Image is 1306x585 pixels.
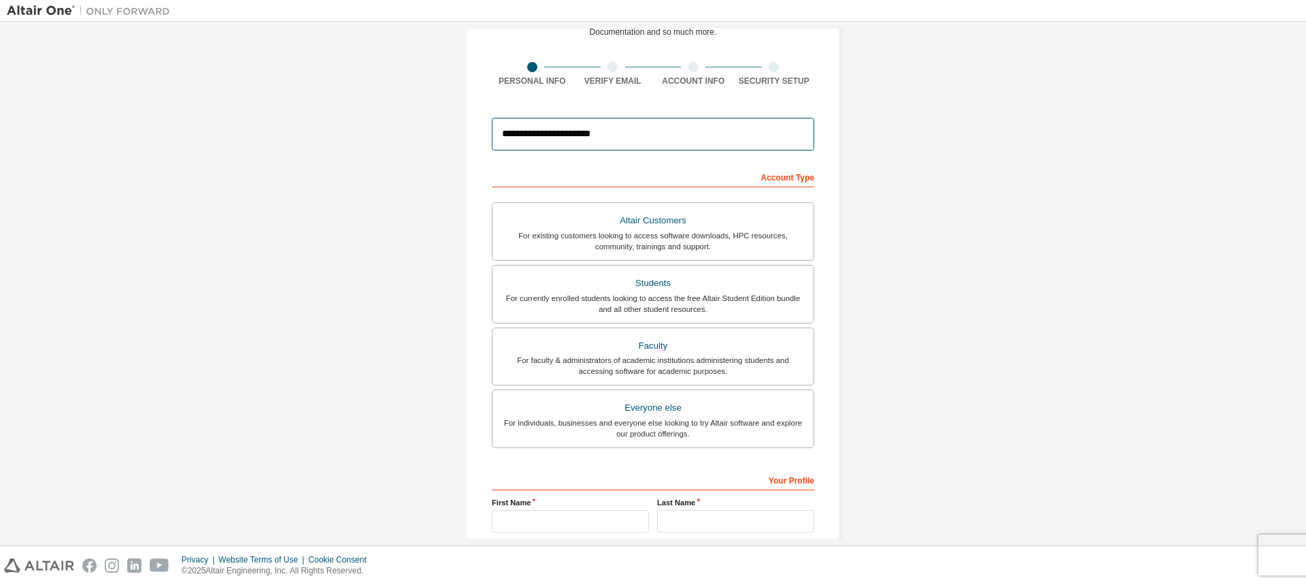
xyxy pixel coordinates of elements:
div: Your Profile [492,469,814,490]
div: For individuals, businesses and everyone else looking to try Altair software and explore our prod... [501,417,805,439]
p: © 2025 Altair Engineering, Inc. All Rights Reserved. [182,565,375,577]
img: instagram.svg [105,558,119,573]
label: Last Name [657,497,814,508]
div: Students [501,274,805,293]
img: youtube.svg [150,558,169,573]
div: Verify Email [573,76,654,86]
label: First Name [492,497,649,508]
div: Account Type [492,165,814,187]
div: Personal Info [492,76,573,86]
img: linkedin.svg [127,558,141,573]
div: Cookie Consent [308,554,374,565]
div: For existing customers looking to access software downloads, HPC resources, community, trainings ... [501,230,805,252]
img: Altair One [7,4,177,18]
div: Account Info [653,76,734,86]
div: Faculty [501,336,805,355]
div: Everyone else [501,398,805,417]
div: Website Terms of Use [218,554,308,565]
div: For faculty & administrators of academic institutions administering students and accessing softwa... [501,355,805,377]
div: For currently enrolled students looking to access the free Altair Student Edition bundle and all ... [501,293,805,315]
div: Security Setup [734,76,815,86]
img: facebook.svg [82,558,97,573]
div: Altair Customers [501,211,805,230]
div: Privacy [182,554,218,565]
img: altair_logo.svg [4,558,74,573]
